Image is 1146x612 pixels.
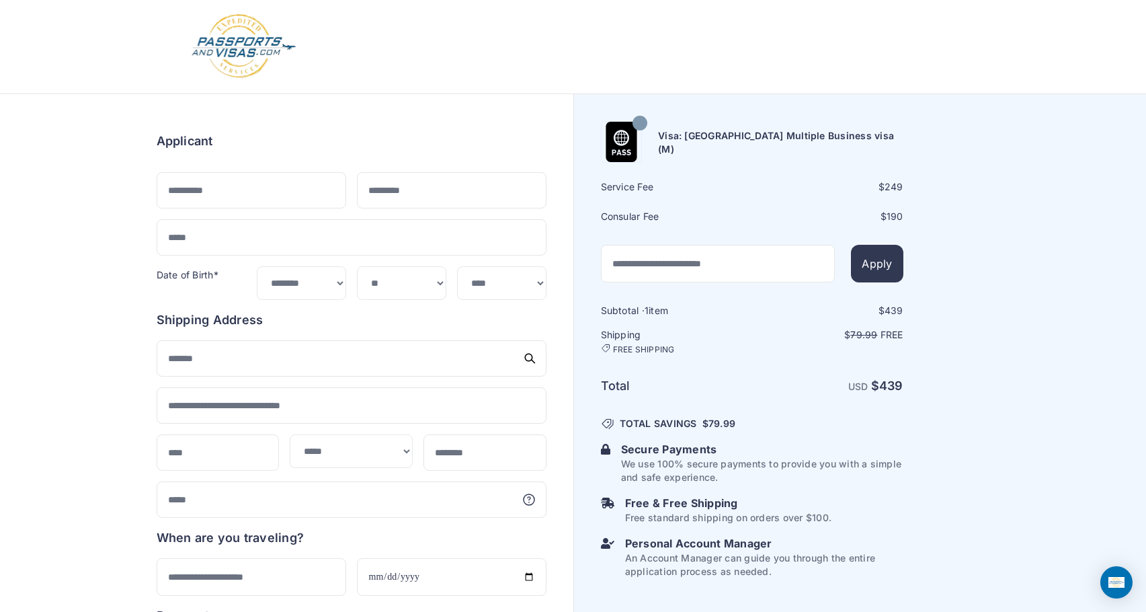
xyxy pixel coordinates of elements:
[885,181,903,192] span: 249
[625,535,903,551] h6: Personal Account Manager
[753,180,903,194] div: $
[522,493,536,506] svg: More information
[887,211,903,222] span: 190
[602,122,642,162] img: Product Name
[708,418,735,429] span: 79.99
[871,379,903,393] strong: $
[885,305,903,316] span: 439
[879,379,903,393] span: 439
[601,328,751,355] h6: Shipping
[601,180,751,194] h6: Service Fee
[621,457,903,484] p: We use 100% secure payments to provide you with a simple and safe experience.
[601,377,751,395] h6: Total
[601,210,751,223] h6: Consular Fee
[702,417,735,430] span: $
[850,329,877,340] span: 79.99
[753,328,903,342] p: $
[848,381,868,392] span: USD
[658,129,903,156] h6: Visa: [GEOGRAPHIC_DATA] Multiple Business visa (M)
[881,329,903,340] span: Free
[190,13,297,80] img: Logo
[1100,566,1133,599] div: Open Intercom Messenger
[601,304,751,317] h6: Subtotal · item
[625,551,903,578] p: An Account Manager can guide you through the entire application process as needed.
[157,529,304,547] h6: When are you traveling?
[620,417,697,430] span: TOTAL SAVINGS
[753,210,903,223] div: $
[613,344,675,355] span: FREE SHIPPING
[625,495,831,511] h6: Free & Free Shipping
[621,441,903,457] h6: Secure Payments
[645,305,649,316] span: 1
[625,511,831,525] p: Free standard shipping on orders over $100.
[851,245,903,282] button: Apply
[753,304,903,317] div: $
[157,269,218,280] label: Date of Birth*
[157,311,546,330] h6: Shipping Address
[157,132,213,151] h6: Applicant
